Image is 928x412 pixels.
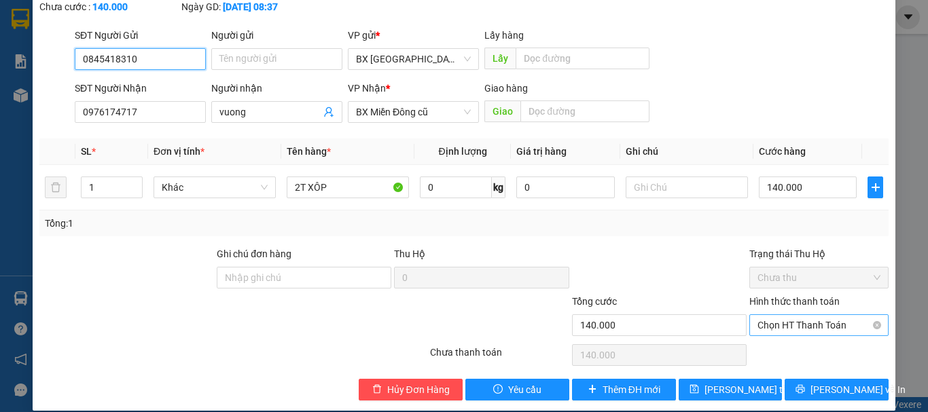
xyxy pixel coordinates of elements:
button: plusThêm ĐH mới [572,379,676,400]
span: Thu Hộ [394,248,425,259]
span: save [690,384,699,395]
input: Ghi Chú [626,176,748,198]
span: VP Nhận [348,83,386,94]
span: Giao hàng [484,83,528,94]
input: VD: Bàn, Ghế [287,176,409,198]
span: BX [GEOGRAPHIC_DATA] - [25,78,152,91]
span: 0941 78 2525 [48,48,190,73]
span: Lấy hàng [484,30,524,41]
span: kg [492,176,505,198]
span: delete [372,384,382,395]
div: Người nhận [211,81,342,96]
span: Giao [484,100,520,122]
span: exclamation-circle [493,384,503,395]
label: Ghi chú đơn hàng [217,248,291,259]
span: Tên hàng [287,146,331,157]
span: Gửi: [5,78,25,91]
span: Yêu cầu [508,382,541,397]
span: close-circle [873,321,881,329]
button: deleteHủy Đơn Hàng [359,379,463,400]
span: Lấy [484,48,516,69]
span: BX Quảng Ngãi [356,49,471,69]
button: delete [45,176,67,198]
span: Đơn vị tính [154,146,204,157]
span: printer [796,384,805,395]
span: BX Quảng Ngãi ĐT: [48,48,190,73]
input: Ghi chú đơn hàng [217,267,391,288]
b: 140.000 [92,1,128,12]
span: [PERSON_NAME] và In [810,382,906,397]
div: Người gửi [211,28,342,43]
span: Chưa thu [757,267,880,288]
div: Trạng thái Thu Hộ [749,246,889,261]
label: Hình thức thanh toán [749,296,840,307]
span: 0845418310 [5,91,67,104]
div: VP gửi [348,28,479,43]
img: logo [5,10,46,71]
div: Chưa thanh toán [429,345,571,369]
button: exclamation-circleYêu cầu [465,379,569,400]
input: Dọc đường [520,100,649,122]
span: user-add [323,107,334,117]
button: printer[PERSON_NAME] và In [785,379,889,400]
span: Khác [162,177,268,198]
b: [DATE] 08:37 [223,1,278,12]
span: plus [868,182,882,193]
span: Tổng cước [572,296,617,307]
strong: CÔNG TY CP BÌNH TÂM [48,7,184,45]
span: Chọn HT Thanh Toán [757,315,880,335]
span: Giá trị hàng [516,146,567,157]
th: Ghi chú [620,138,753,165]
span: Thêm ĐH mới [603,382,660,397]
div: Tổng: 1 [45,216,359,231]
span: BX Miền Đông cũ [356,102,471,122]
span: Cước hàng [759,146,806,157]
span: [PERSON_NAME] thay đổi [704,382,813,397]
button: save[PERSON_NAME] thay đổi [679,379,783,400]
span: Hủy Đơn Hàng [387,382,450,397]
span: Định lượng [438,146,486,157]
button: plus [868,176,883,198]
span: plus [588,384,597,395]
span: SL [81,146,92,157]
input: Dọc đường [516,48,649,69]
div: SĐT Người Gửi [75,28,206,43]
div: SĐT Người Nhận [75,81,206,96]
